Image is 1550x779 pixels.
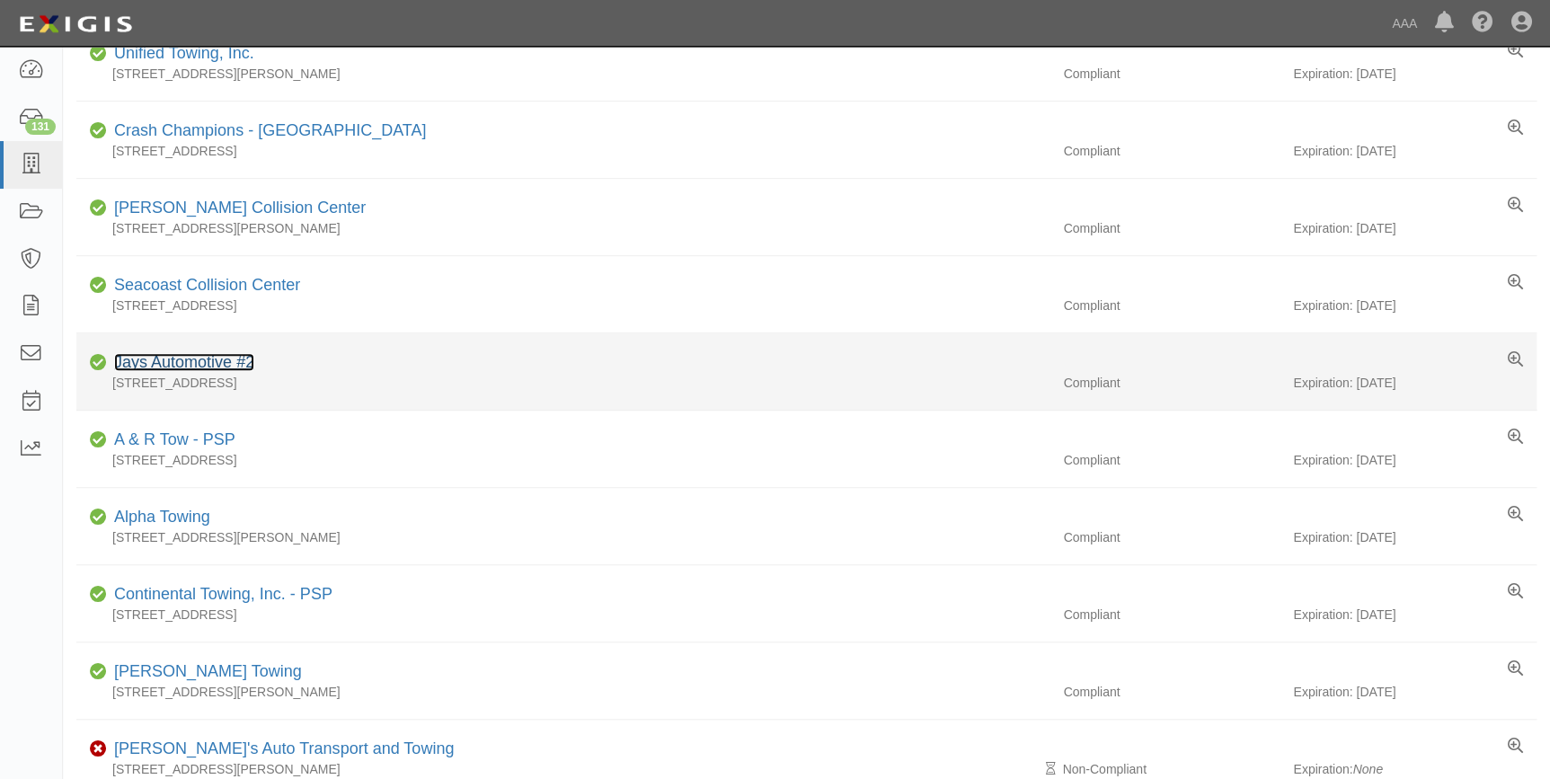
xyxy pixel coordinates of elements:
[13,8,137,40] img: logo-5460c22ac91f19d4615b14bd174203de0afe785f0fc80cf4dbbc73dc1793850b.png
[1508,120,1523,137] a: View results summary
[90,125,107,137] i: Compliant
[76,760,1050,778] div: [STREET_ADDRESS][PERSON_NAME]
[1293,297,1537,314] div: Expiration: [DATE]
[107,274,300,297] div: Seacoast Collision Center
[1352,762,1382,776] i: None
[76,683,1050,701] div: [STREET_ADDRESS][PERSON_NAME]
[1050,606,1293,624] div: Compliant
[1293,65,1537,83] div: Expiration: [DATE]
[1050,65,1293,83] div: Compliant
[90,666,107,678] i: Compliant
[1050,297,1293,314] div: Compliant
[114,430,235,448] a: A & R Tow - PSP
[1472,13,1493,34] i: Help Center - Complianz
[1293,606,1537,624] div: Expiration: [DATE]
[107,660,302,684] div: Doug Perry Towing
[1508,274,1523,292] a: View results summary
[107,351,254,375] div: Jays Automotive #2
[76,142,1050,160] div: [STREET_ADDRESS]
[107,120,426,143] div: Crash Champions - Manchester
[107,42,254,66] div: Unified Towing, Inc.
[90,48,107,60] i: Compliant
[1293,528,1537,546] div: Expiration: [DATE]
[90,357,107,369] i: Compliant
[1508,660,1523,678] a: View results summary
[107,197,366,220] div: Lewis Collision Center
[1293,142,1537,160] div: Expiration: [DATE]
[90,589,107,601] i: Compliant
[1050,219,1293,237] div: Compliant
[25,119,56,135] div: 131
[1293,219,1537,237] div: Expiration: [DATE]
[107,429,235,452] div: A & R Tow - PSP
[114,508,210,526] a: Alpha Towing
[114,44,254,62] a: Unified Towing, Inc.
[1508,197,1523,215] a: View results summary
[114,199,366,217] a: [PERSON_NAME] Collision Center
[1383,5,1426,41] a: AAA
[1050,760,1293,778] div: Non-Compliant
[1508,351,1523,369] a: View results summary
[1050,142,1293,160] div: Compliant
[76,451,1050,469] div: [STREET_ADDRESS]
[90,202,107,215] i: Compliant
[107,583,332,606] div: Continental Towing, Inc. - PSP
[76,219,1050,237] div: [STREET_ADDRESS][PERSON_NAME]
[90,434,107,447] i: Compliant
[114,585,332,603] a: Continental Towing, Inc. - PSP
[114,353,254,371] a: Jays Automotive #2
[1050,374,1293,392] div: Compliant
[1508,738,1523,756] a: View results summary
[1293,451,1537,469] div: Expiration: [DATE]
[76,528,1050,546] div: [STREET_ADDRESS][PERSON_NAME]
[114,662,302,680] a: [PERSON_NAME] Towing
[76,606,1050,624] div: [STREET_ADDRESS]
[90,743,107,756] i: Non-Compliant
[90,279,107,292] i: Compliant
[114,739,454,757] a: [PERSON_NAME]'s Auto Transport and Towing
[76,374,1050,392] div: [STREET_ADDRESS]
[1508,506,1523,524] a: View results summary
[114,276,300,294] a: Seacoast Collision Center
[1293,760,1537,778] div: Expiration:
[1050,451,1293,469] div: Compliant
[107,506,210,529] div: Alpha Towing
[76,297,1050,314] div: [STREET_ADDRESS]
[1508,429,1523,447] a: View results summary
[107,738,454,761] div: Mike's Auto Transport and Towing
[114,121,426,139] a: Crash Champions - [GEOGRAPHIC_DATA]
[1045,763,1055,775] i: Pending Review
[1508,42,1523,60] a: View results summary
[76,65,1050,83] div: [STREET_ADDRESS][PERSON_NAME]
[1293,683,1537,701] div: Expiration: [DATE]
[90,511,107,524] i: Compliant
[1293,374,1537,392] div: Expiration: [DATE]
[1050,683,1293,701] div: Compliant
[1508,583,1523,601] a: View results summary
[1050,528,1293,546] div: Compliant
